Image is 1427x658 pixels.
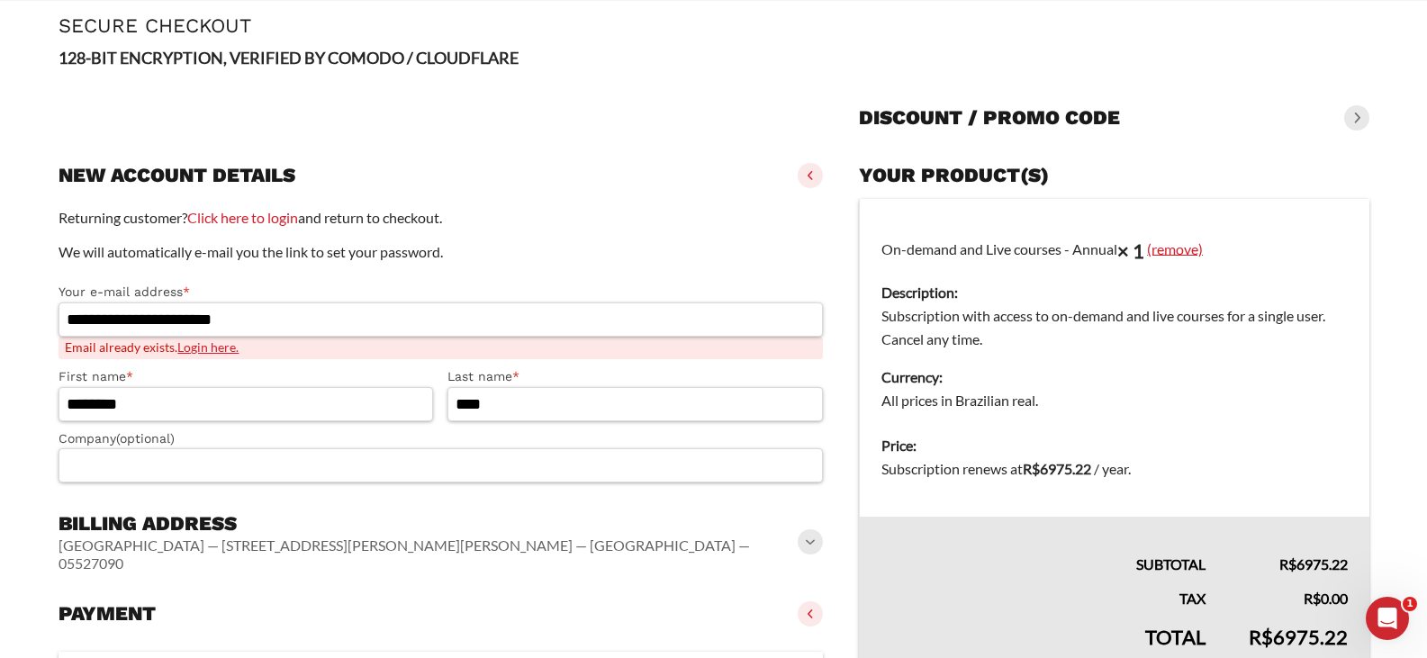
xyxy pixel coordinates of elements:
[860,517,1227,576] th: Subtotal
[1249,625,1348,649] bdi: 6975.22
[447,366,823,387] label: Last name
[59,511,802,536] h3: Billing address
[860,199,1369,424] td: On-demand and Live courses - Annual
[1023,460,1040,477] span: R$
[1403,597,1417,611] span: 1
[177,339,239,355] a: Login here.
[1279,555,1296,572] span: R$
[1304,590,1348,607] bdi: 0.00
[1117,239,1144,263] strong: × 1
[1366,597,1409,640] iframe: Intercom live chat
[59,366,434,387] label: First name
[1147,239,1203,257] a: (remove)
[1094,460,1128,477] span: / year
[1279,555,1348,572] bdi: 6975.22
[59,240,824,264] p: We will automatically e-mail you the link to set your password.
[881,304,1347,351] dd: Subscription with access to on-demand and live courses for a single user. Cancel any time.
[59,601,156,626] h3: Payment
[59,206,824,230] p: Returning customer? and return to checkout.
[59,536,802,572] vaadin-horizontal-layout: [GEOGRAPHIC_DATA] — [STREET_ADDRESS][PERSON_NAME][PERSON_NAME] — [GEOGRAPHIC_DATA] — 05527090
[59,428,824,449] label: Company
[881,434,1347,457] dt: Price:
[59,48,519,68] strong: 128-BIT ENCRYPTION, VERIFIED BY COMODO / CLOUDFLARE
[859,105,1120,131] h3: Discount / promo code
[1023,460,1091,477] bdi: 6975.22
[59,163,295,188] h3: New account details
[187,209,298,226] a: Click here to login
[59,282,824,302] label: Your e-mail address
[881,389,1347,412] dd: All prices in Brazilian real.
[1249,625,1273,649] span: R$
[881,460,1131,477] span: Subscription renews at .
[1304,590,1321,607] span: R$
[881,365,1347,389] dt: Currency:
[59,14,1369,37] h1: Secure Checkout
[59,337,824,359] span: Email already exists.
[881,281,1347,304] dt: Description:
[116,431,175,446] span: (optional)
[860,576,1227,610] th: Tax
